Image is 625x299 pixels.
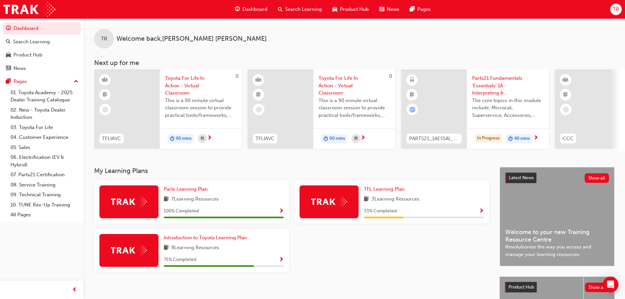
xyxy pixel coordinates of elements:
[8,105,81,122] a: 02. New - Toyota Dealer Induction
[479,207,484,215] button: Show Progress
[509,175,534,181] span: Latest News
[8,210,81,220] a: All Pages
[387,6,399,13] span: News
[13,65,26,72] div: News
[101,35,107,43] span: TR
[103,76,107,84] span: learningResourceType_INSTRUCTOR_LED-icon
[72,286,77,294] span: prev-icon
[374,3,405,16] a: news-iconNews
[6,79,11,85] span: pages-icon
[6,52,11,58] span: car-icon
[256,107,262,113] span: learningRecordVerb_NONE-icon
[256,76,261,84] span: learningResourceType_INSTRUCTOR_LED-icon
[508,135,513,143] span: duration-icon
[472,97,544,119] span: The core topics in this module include: Microcat, Superservice, Accessories, TAPS and Info Hub
[311,197,347,207] img: Trak
[279,208,284,214] span: Show Progress
[278,5,282,13] span: search-icon
[379,5,384,13] span: news-icon
[279,256,284,264] button: Show Progress
[364,186,405,192] span: TFL Learning Plan
[94,69,242,149] a: 0TFLIAVCToyota For Life In Action - Virtual ClassroomThis is a 90 minute virtual classroom sessio...
[176,135,192,142] span: 90 mins
[165,97,237,119] span: This is a 90 minute virtual classroom session to provide practical tools/frameworks, behaviours a...
[8,142,81,153] a: 05. Sales
[171,244,219,252] span: 8 Learning Resources
[6,26,11,32] span: guage-icon
[248,69,395,149] a: 0TFLIAVCToyota For Life In Action - Virtual ClassroomThis is a 90 minute virtual classroom sessio...
[3,2,55,17] img: Trak
[319,97,390,119] span: This is a 90 minute virtual classroom session to provide practical tools/frameworks, behaviours a...
[165,75,237,97] span: Toyota For Life In Action - Virtual Classroom
[472,75,544,97] span: Parts21 Fundamentals 'Essentials' 1A - Interpreting & Analysis
[410,5,415,13] span: pages-icon
[8,122,81,133] a: 03. Toyota For Life
[389,73,392,79] span: 0
[84,59,625,67] h3: Next up for me
[401,69,549,149] a: PARTS21_1AESSAI_0321_ELParts21 Fundamentals 'Essentials' 1A - Interpreting & AnalysisThe core top...
[323,135,328,143] span: duration-icon
[405,3,436,16] a: pages-iconPages
[3,36,81,48] a: Search Learning
[417,6,431,13] span: Pages
[13,51,42,59] div: Product Hub
[563,107,569,113] span: learningRecordVerb_NONE-icon
[74,77,78,86] span: up-icon
[340,6,369,13] span: Product Hub
[585,173,609,183] button: Show all
[3,62,81,75] a: News
[505,282,609,292] a: Product HubShow all
[279,257,284,263] span: Show Progress
[201,135,204,143] span: calendar-icon
[170,135,175,143] span: duration-icon
[164,256,196,264] span: 75 % Completed
[8,190,81,200] a: 09. Technical Training
[505,243,609,258] span: Revolutionise the way you access and manage your learning resources.
[8,180,81,190] a: 08. Service Training
[327,3,374,16] a: car-iconProduct Hub
[603,277,618,292] div: Open Intercom Messenger
[505,228,609,243] span: Welcome to your new Training Resource Centre
[475,134,502,143] div: In Progress
[235,5,240,13] span: guage-icon
[102,107,108,113] span: learningRecordVerb_NONE-icon
[410,91,414,99] span: booktick-icon
[479,208,484,214] span: Show Progress
[164,234,250,242] a: Introduction to Toyota Learning Plan
[8,132,81,142] a: 04. Customer Experience
[332,5,337,13] span: car-icon
[319,75,390,97] span: Toyota For Life In Action - Virtual Classroom
[329,135,345,142] span: 90 mins
[3,75,81,88] button: Pages
[111,245,147,255] img: Trak
[410,76,414,84] span: learningResourceType_ELEARNING-icon
[8,170,81,180] a: 07. Parts21 Certification
[256,135,275,142] span: TFLIAVC
[164,195,169,203] span: book-icon
[111,197,147,207] img: Trak
[533,135,538,141] span: next-icon
[364,185,407,193] a: TFL Learning Plan
[164,207,199,215] span: 100 % Completed
[94,167,489,175] h3: My Learning Plans
[409,107,415,113] span: learningRecordVerb_ATTEMPT-icon
[164,244,169,252] span: book-icon
[164,235,247,241] span: Introduction to Toyota Learning Plan
[13,78,27,85] div: Pages
[3,49,81,61] a: Product Hub
[8,200,81,210] a: 10. TUNE Rev-Up Training
[354,135,358,143] span: calendar-icon
[116,35,267,43] span: Welcome back , [PERSON_NAME] [PERSON_NAME]
[613,6,619,13] span: TR
[8,152,81,170] a: 06. Electrification (EV & Hybrid)
[103,91,107,99] span: booktick-icon
[279,207,284,215] button: Show Progress
[6,66,11,72] span: news-icon
[563,135,573,142] span: CCC
[164,186,208,192] span: Parts Learning Plan
[610,4,622,15] button: TR
[3,22,81,34] a: Dashboard
[6,39,10,45] span: search-icon
[563,76,568,84] span: learningResourceType_INSTRUCTOR_LED-icon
